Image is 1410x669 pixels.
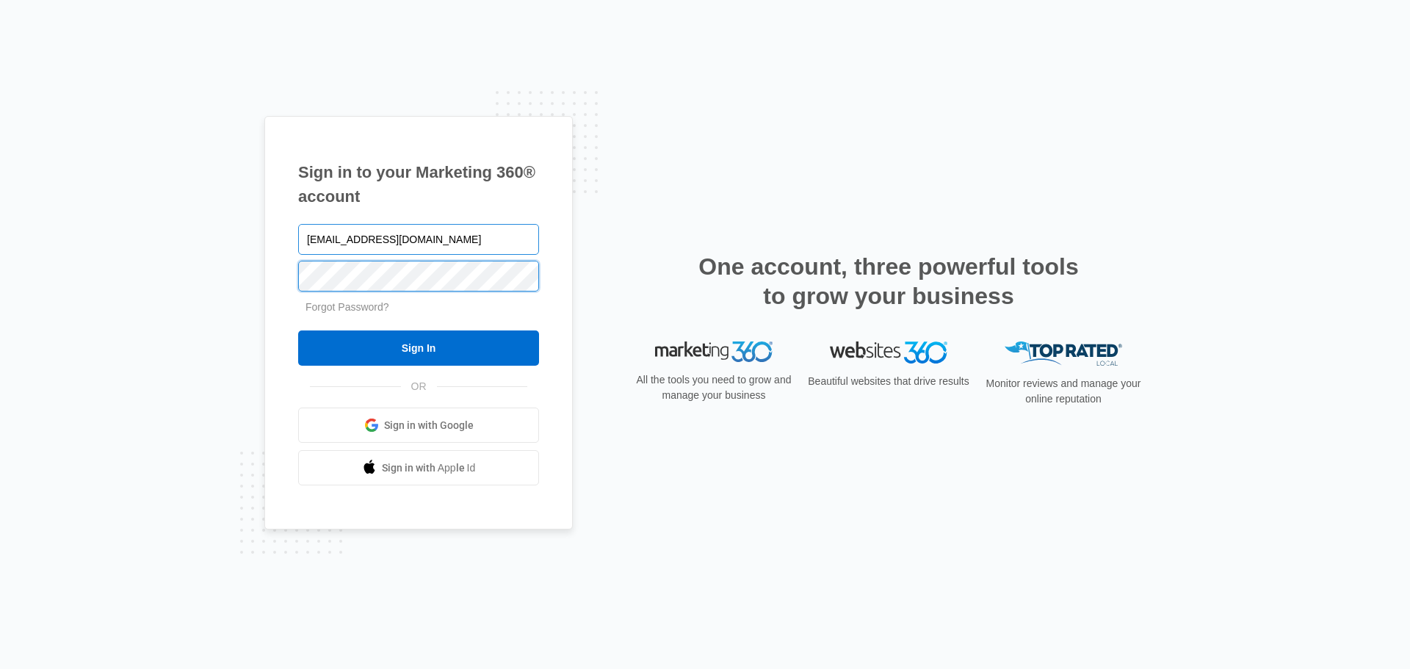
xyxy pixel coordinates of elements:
input: Sign In [298,330,539,366]
p: Monitor reviews and manage your online reputation [981,376,1146,407]
span: Sign in with Google [384,418,474,433]
h2: One account, three powerful tools to grow your business [694,252,1083,311]
a: Sign in with Apple Id [298,450,539,485]
p: All the tools you need to grow and manage your business [632,372,796,403]
a: Sign in with Google [298,408,539,443]
img: Websites 360 [830,341,947,363]
img: Top Rated Local [1005,341,1122,366]
img: Marketing 360 [655,341,773,362]
span: Sign in with Apple Id [382,460,476,476]
a: Forgot Password? [305,301,389,313]
p: Beautiful websites that drive results [806,374,971,389]
input: Email [298,224,539,255]
h1: Sign in to your Marketing 360® account [298,160,539,209]
span: OR [401,379,437,394]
